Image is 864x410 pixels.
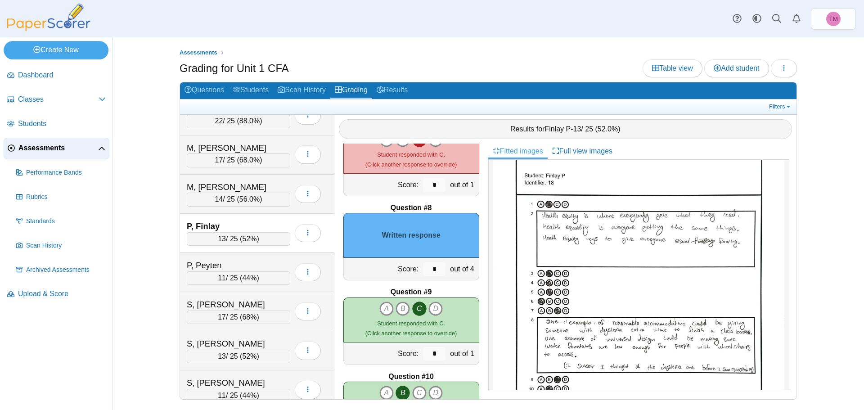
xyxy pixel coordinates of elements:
span: 14 [215,195,223,203]
div: out of 1 [448,342,478,365]
span: Archived Assessments [26,266,106,275]
a: Create New [4,41,108,59]
div: / 25 ( ) [187,193,290,206]
b: Question #8 [391,203,432,213]
span: Travis McFarland [826,12,841,26]
span: 13 [218,235,226,243]
div: P, Finlay [187,221,277,232]
small: (Click another response to override) [365,320,457,337]
span: Upload & Score [18,289,106,299]
a: Scan History [13,235,109,257]
span: Student responded with C. [377,320,445,327]
div: S, [PERSON_NAME] [187,377,277,389]
span: 44% [242,392,256,399]
i: D [428,302,443,316]
span: Classes [18,95,99,104]
i: D [428,386,443,400]
i: A [379,302,394,316]
div: S, [PERSON_NAME] [187,338,277,350]
span: Student responded with C. [377,151,445,158]
b: Question #9 [391,287,432,297]
a: Assessments [4,138,109,159]
span: 52% [242,235,256,243]
span: 44% [242,274,256,282]
div: / 25 ( ) [187,232,290,246]
div: Written response [343,213,479,258]
div: / 25 ( ) [187,311,290,324]
a: Grading [330,82,372,99]
div: / 25 ( ) [187,114,290,128]
div: M, [PERSON_NAME] [187,181,277,193]
span: 56.0% [239,195,260,203]
a: Fitted images [488,144,548,159]
a: Students [4,113,109,135]
a: Students [229,82,273,99]
div: Score: [344,174,421,196]
span: Travis McFarland [829,16,838,22]
i: A [379,386,394,400]
span: 52.0% [598,125,618,133]
div: S, [PERSON_NAME] [187,299,277,311]
a: Classes [4,89,109,111]
b: Question #10 [388,372,433,382]
a: Results [372,82,412,99]
span: Assessments [18,143,98,153]
span: Standards [26,217,106,226]
a: Rubrics [13,186,109,208]
span: Assessments [180,49,217,56]
div: Score: [344,258,421,280]
span: 17 [218,313,226,321]
div: / 25 ( ) [187,389,290,402]
div: out of 4 [448,258,478,280]
span: Dashboard [18,70,106,80]
span: Performance Bands [26,168,106,177]
a: Archived Assessments [13,259,109,281]
span: Table view [652,64,693,72]
div: Score: [344,342,421,365]
a: Dashboard [4,65,109,86]
span: 68% [242,313,256,321]
a: Upload & Score [4,284,109,305]
small: (Click another response to override) [365,151,457,168]
span: Rubrics [26,193,106,202]
span: 22 [215,117,223,125]
a: Scan History [273,82,330,99]
i: B [396,302,410,316]
a: Filters [767,102,794,111]
a: Table view [643,59,702,77]
div: / 25 ( ) [187,153,290,167]
span: 68.0% [239,156,260,164]
div: / 25 ( ) [187,271,290,285]
a: Travis McFarland [811,8,856,30]
a: PaperScorer [4,25,94,32]
a: Full view images [548,144,617,159]
span: 11 [218,274,226,282]
span: Finlay P [544,125,571,133]
span: Students [18,119,106,129]
span: 11 [218,392,226,399]
a: Assessments [177,47,220,59]
span: Scan History [26,241,106,250]
a: Questions [180,82,229,99]
span: 13 [573,125,581,133]
a: Alerts [787,9,806,29]
a: Add student [704,59,769,77]
div: out of 1 [448,174,478,196]
span: 88.0% [239,117,260,125]
span: 52% [242,352,256,360]
h1: Grading for Unit 1 CFA [180,61,289,76]
a: Standards [13,211,109,232]
span: Add student [714,64,759,72]
i: C [412,386,427,400]
span: 13 [218,352,226,360]
div: P, Peyten [187,260,277,271]
div: M, [PERSON_NAME] [187,142,277,154]
div: / 25 ( ) [187,350,290,363]
a: Performance Bands [13,162,109,184]
i: C [412,302,427,316]
div: Results for - / 25 ( ) [339,119,792,139]
span: 17 [215,156,223,164]
i: B [396,386,410,400]
img: PaperScorer [4,4,94,31]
